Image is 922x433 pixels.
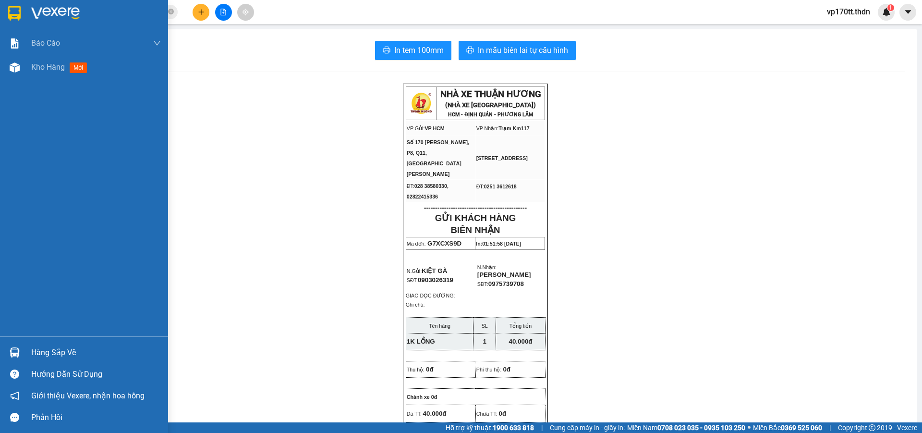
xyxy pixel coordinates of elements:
[406,293,455,298] span: GIAO DỌC ĐƯỜNG:
[407,241,426,247] span: Mã đơn:
[168,9,174,14] span: close-circle
[31,367,161,382] div: Hướng dẫn sử dụng
[446,422,534,433] span: Hỗ trợ kỹ thuật:
[478,44,568,56] span: In mẫu biên lai tự cấu hình
[484,184,517,189] span: 0251 3612618
[493,424,534,432] strong: 1900 633 818
[422,267,447,274] span: KIỆT GÀ
[502,410,506,417] span: đ
[10,347,20,358] img: warehouse-icon
[887,4,894,11] sup: 1
[6,7,30,31] img: logo
[95,39,126,45] span: Trạm Km117
[153,39,161,47] span: down
[427,240,461,247] span: G7XCXS9D
[499,410,502,417] span: 0
[829,422,831,433] span: |
[8,6,21,21] img: logo-vxr
[4,51,66,74] span: Số 170 [PERSON_NAME], P8, Q11, [GEOGRAPHIC_DATA][PERSON_NAME]
[42,17,133,25] strong: (NHÀ XE [GEOGRAPHIC_DATA])
[753,422,822,433] span: Miền Bắc
[904,8,912,16] span: caret-down
[409,91,433,115] img: logo
[10,370,19,379] span: question-circle
[31,390,145,402] span: Giới thiệu Vexere, nhận hoa hồng
[435,213,516,223] strong: GỬI KHÁCH HÀNG
[4,39,22,45] span: VP Gửi:
[406,302,425,308] span: Ghi chú:
[70,62,87,73] span: mới
[423,410,447,417] span: 40.000đ
[882,8,891,16] img: icon-new-feature
[10,38,20,49] img: solution-icon
[627,422,745,433] span: Miền Nam
[498,125,529,131] span: Trạm Km117
[466,46,474,55] span: printer
[193,4,209,21] button: plus
[425,125,444,131] span: VP HCM
[36,5,137,16] strong: NHÀ XE THUẬN HƯƠNG
[31,62,65,72] span: Kho hàng
[31,346,161,360] div: Hàng sắp về
[31,410,161,425] div: Phản hồi
[407,183,449,199] span: 028 38580330, 02822415336
[510,323,532,329] span: Tổng tiền
[215,4,232,21] button: file-add
[459,41,576,60] button: printerIn mẫu biên lai tự cấu hình
[407,125,425,131] span: VP Gửi:
[483,338,486,345] span: 1
[237,4,254,21] button: aim
[450,225,500,235] strong: BIÊN NHẬN
[550,422,625,433] span: Cung cấp máy in - giấy in:
[198,9,205,15] span: plus
[869,424,875,431] span: copyright
[819,6,878,18] span: vp170tt.thdn
[383,46,390,55] span: printer
[407,183,414,189] span: ĐT:
[394,44,444,56] span: In tem 100mm
[10,391,19,400] span: notification
[445,101,536,109] strong: (NHÀ XE [GEOGRAPHIC_DATA])
[407,367,425,372] span: Thu hộ:
[477,271,531,278] span: [PERSON_NAME]
[10,413,19,422] span: message
[429,323,450,329] span: Tên hàng
[375,41,451,60] button: printerIn tem 100mm
[889,4,892,11] span: 1
[477,264,497,270] span: N.Nhận:
[73,39,96,45] span: VP Nhận:
[407,394,437,400] span: Chành xe 0đ
[899,4,916,21] button: caret-down
[476,125,499,131] span: VP Nhận:
[476,241,521,247] span: In:
[488,280,524,287] span: 0975739708
[220,9,227,15] span: file-add
[424,204,527,211] span: ----------------------------------------------
[242,9,249,15] span: aim
[477,281,488,287] span: SĐT:
[426,366,434,373] span: 0đ
[10,62,20,73] img: warehouse-icon
[448,111,533,118] strong: HCM - ĐỊNH QUÁN - PHƯƠNG LÂM
[407,139,469,177] span: Số 170 [PERSON_NAME], P8, Q11, [GEOGRAPHIC_DATA][PERSON_NAME]
[407,411,422,417] span: Đã TT:
[73,60,124,65] span: [STREET_ADDRESS]
[476,184,484,189] span: ĐT:
[482,323,488,329] span: SL
[407,277,453,283] span: SĐT:
[781,424,822,432] strong: 0369 525 060
[476,155,528,161] span: [STREET_ADDRESS]
[482,241,521,247] span: 01:51:58 [DATE]
[657,424,745,432] strong: 0708 023 035 - 0935 103 250
[476,411,497,417] span: Chưa TT:
[541,422,543,433] span: |
[31,37,60,49] span: Báo cáo
[407,268,447,274] span: N.Gửi:
[509,338,533,345] span: 40.000đ
[503,366,510,373] span: 0đ
[407,338,435,345] span: 1K LỒNG
[168,8,174,17] span: close-circle
[22,39,42,45] span: VP HCM
[748,426,751,430] span: ⚪️
[45,26,130,32] strong: HCM - ĐỊNH QUÁN - PHƯƠNG LÂM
